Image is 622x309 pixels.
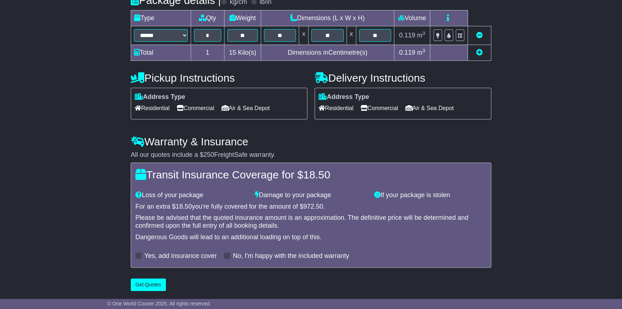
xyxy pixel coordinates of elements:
[131,10,191,26] td: Type
[131,136,491,147] h4: Warranty & Insurance
[303,203,323,210] span: 972.50
[144,252,217,260] label: Yes, add insurance cover
[135,203,487,211] div: For an extra $ you're fully covered for the amount of $ .
[422,31,425,36] sup: 3
[224,10,261,26] td: Weight
[135,233,487,241] div: Dangerous Goods will lead to an additional loading on top of this.
[107,301,211,306] span: © One World Courier 2025. All rights reserved.
[131,45,191,60] td: Total
[405,103,454,114] span: Air & Sea Depot
[203,151,214,158] span: 250
[233,252,349,260] label: No, I'm happy with the included warranty
[303,169,330,181] span: 18.50
[131,278,166,291] button: Get Quotes
[229,49,236,56] span: 15
[135,93,185,101] label: Address Type
[399,32,415,39] span: 0.119
[261,10,394,26] td: Dimensions (L x W x H)
[315,72,491,84] h4: Delivery Instructions
[191,10,224,26] td: Qty
[299,26,308,45] td: x
[222,103,270,114] span: Air & Sea Depot
[131,72,307,84] h4: Pickup Instructions
[135,103,170,114] span: Residential
[132,191,251,199] div: Loss of your package
[135,214,487,230] div: Please be advised that the quoted insurance amount is an approximation. The definitive price will...
[476,32,483,39] a: Remove this item
[191,45,224,60] td: 1
[131,151,491,159] div: All our quotes include a $ FreightSafe warranty.
[371,191,490,199] div: If your package is stolen
[417,32,425,39] span: m
[361,103,398,114] span: Commercial
[422,48,425,53] sup: 3
[394,10,430,26] td: Volume
[399,49,415,56] span: 0.119
[319,93,369,101] label: Address Type
[417,49,425,56] span: m
[251,191,371,199] div: Damage to your package
[135,169,487,181] h4: Transit Insurance Coverage for $
[261,45,394,60] td: Dimensions in Centimetre(s)
[347,26,356,45] td: x
[177,103,214,114] span: Commercial
[176,203,192,210] span: 18.50
[476,49,483,56] a: Add new item
[319,103,353,114] span: Residential
[224,45,261,60] td: Kilo(s)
